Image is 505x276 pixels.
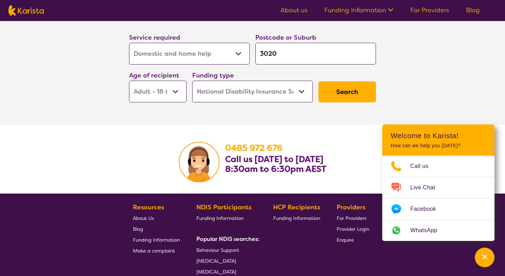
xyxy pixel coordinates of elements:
[196,215,243,221] span: Funding Information
[273,213,320,223] a: Funding Information
[382,220,494,241] a: Web link opens in a new tab.
[318,81,376,102] button: Search
[225,142,283,154] a: 0485 972 676
[466,6,480,14] a: Blog
[133,245,180,256] a: Make a complaint
[196,203,251,211] b: NDIS Participants
[337,226,369,232] span: Provider Login
[196,213,257,223] a: Funding Information
[133,203,164,211] b: Resources
[410,6,449,14] a: For Providers
[391,132,486,140] h2: Welcome to Karista!
[410,182,444,193] span: Live Chat
[337,213,369,223] a: For Providers
[410,161,437,171] span: Call us
[179,142,220,182] img: Karista Client Service
[337,237,354,243] span: Enquire
[196,269,236,275] span: [MEDICAL_DATA]
[196,235,260,243] b: Popular NDIS searches:
[255,43,376,65] input: Type
[410,204,444,214] span: Facebook
[382,156,494,241] ul: Choose channel
[192,71,234,80] label: Funding type
[129,71,179,80] label: Age of recipient
[337,234,369,245] a: Enquire
[133,234,180,245] a: Funding Information
[475,248,494,267] button: Channel Menu
[255,33,316,42] label: Postcode or Suburb
[133,215,154,221] span: About Us
[133,226,143,232] span: Blog
[337,223,369,234] a: Provider Login
[382,124,494,241] div: Channel Menu
[133,248,175,254] span: Make a complaint
[196,255,257,266] a: [MEDICAL_DATA]
[196,244,257,255] a: Behaviour Support
[410,225,446,236] span: WhatsApp
[133,213,180,223] a: About Us
[324,6,393,14] a: Funding Information
[273,215,320,221] span: Funding Information
[129,33,180,42] label: Service required
[133,237,180,243] span: Funding Information
[133,223,180,234] a: Blog
[225,163,326,175] b: 8:30am to 6:30pm AEST
[273,203,320,211] b: HCP Recipients
[196,258,236,264] span: [MEDICAL_DATA]
[225,154,323,165] b: Call us [DATE] to [DATE]
[391,143,486,149] p: How can we help you [DATE]?
[196,247,239,253] span: Behaviour Support
[8,5,44,16] img: Karista logo
[337,215,366,221] span: For Providers
[337,203,365,211] b: Providers
[281,6,308,14] a: About us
